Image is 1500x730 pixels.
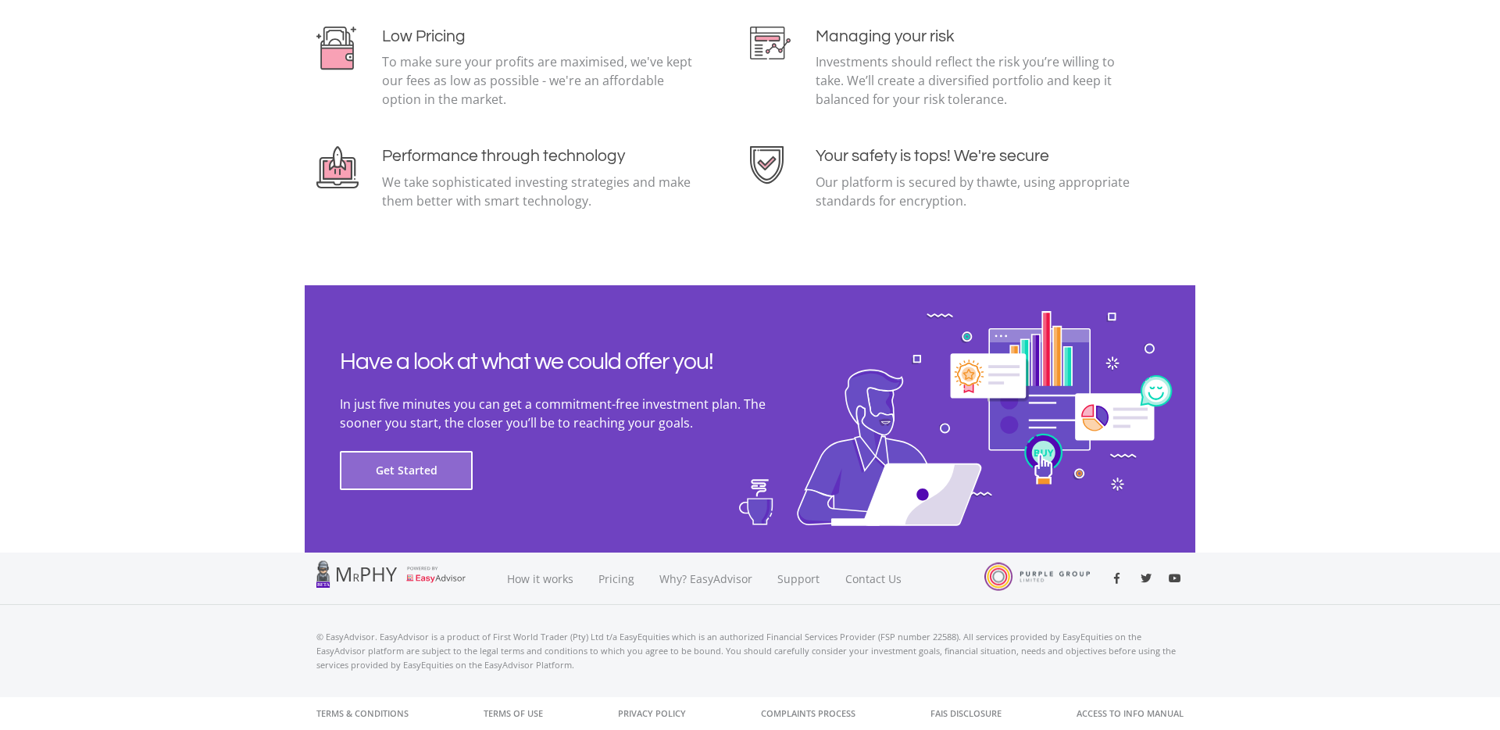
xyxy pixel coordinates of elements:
h4: Performance through technology [382,146,700,166]
h2: Have a look at what we could offer you! [340,348,809,376]
button: Get Started [340,451,473,490]
h4: Your safety is tops! We're secure [816,146,1134,166]
a: Complaints Process [761,697,855,730]
p: Our platform is secured by thawte, using appropriate standards for encryption. [816,173,1134,210]
p: Investments should reflect the risk you’re willing to take. We’ll create a diversified portfolio ... [816,52,1134,109]
p: © EasyAdvisor. EasyAdvisor is a product of First World Trader (Pty) Ltd t/a EasyEquities which is... [316,630,1184,672]
a: Support [765,553,833,605]
a: Terms & Conditions [316,697,409,730]
a: Contact Us [833,553,916,605]
a: FAIS Disclosure [930,697,1002,730]
a: How it works [495,553,586,605]
a: Why? EasyAdvisor [647,553,765,605]
a: Terms of Use [484,697,543,730]
p: In just five minutes you can get a commitment-free investment plan. The sooner you start, the clo... [340,395,809,432]
a: Pricing [586,553,647,605]
p: We take sophisticated investing strategies and make them better with smart technology. [382,173,700,210]
a: Access to Info Manual [1077,697,1184,730]
a: Privacy Policy [618,697,686,730]
h4: Low Pricing [382,27,700,46]
p: To make sure your profits are maximised, we've kept our fees as low as possible - we're an afford... [382,52,700,109]
h4: Managing your risk [816,27,1134,46]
